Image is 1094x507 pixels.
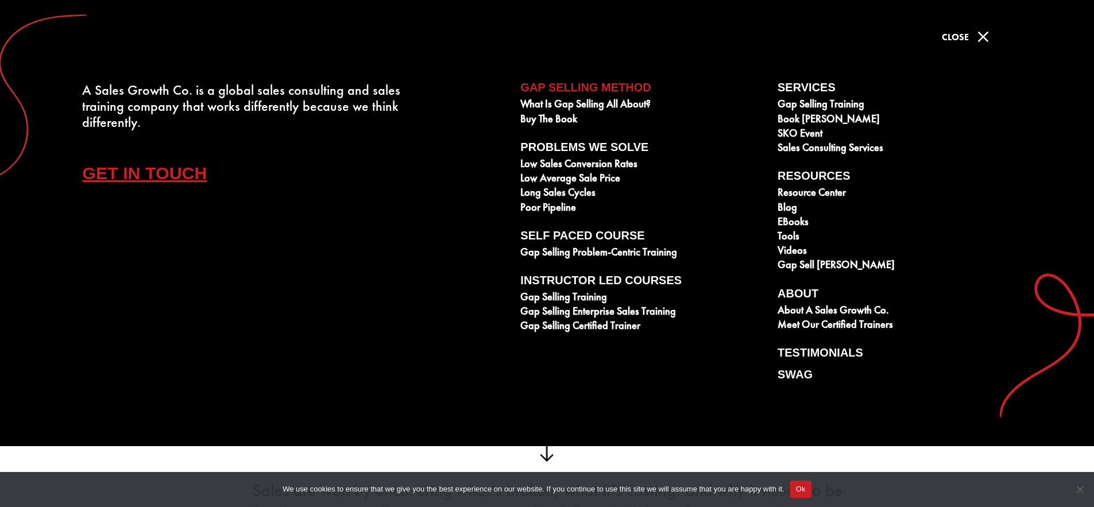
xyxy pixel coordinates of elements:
a: SKO Event [778,127,1022,142]
a: Low Average Sale Price [520,172,765,187]
a: Videos [778,245,1022,259]
a: Instructor Led Courses [520,274,765,291]
span: Close [942,31,969,43]
a: Gap Selling Enterprise Sales Training [520,305,765,320]
a: About A Sales Growth Co. [778,304,1022,319]
button: Ok [790,481,811,498]
a: Self Paced Course [520,229,765,246]
a: Tools [778,230,1022,245]
span: M [972,25,995,48]
a: Problems We Solve [520,141,765,158]
div: A Sales Growth Co. is a global sales consulting and sales training company that works differently... [82,82,409,130]
a: Swag [778,368,1022,385]
a: Gap Selling Training [778,98,1022,113]
span: No [1074,483,1085,495]
a: Low Sales Conversion Rates [520,158,765,172]
a: Long Sales Cycles [520,187,765,201]
a: Book [PERSON_NAME] [778,113,1022,127]
a: Resources [778,169,1022,187]
a: About [778,287,1022,304]
span: We use cookies to ensure that we give you the best experience on our website. If you continue to ... [283,483,784,495]
a: Gap Selling Certified Trainer [520,320,765,334]
a: eBooks [778,216,1022,230]
a: Meet our Certified Trainers [778,319,1022,333]
a: Poor Pipeline [520,202,765,216]
a: Blog [778,202,1022,216]
a: Gap Selling Training [520,291,765,305]
a: Sales Consulting Services [778,142,1022,156]
a: Services [778,81,1022,98]
a: Gap Selling Problem-Centric Training [520,246,765,261]
a: Gap Sell [PERSON_NAME] [778,259,1022,273]
a: Gap Selling Method [520,81,765,98]
a: Buy The Book [520,113,765,127]
a: Testimonials [778,346,1022,363]
a: Get In Touch [82,153,225,193]
a: What is Gap Selling all about? [520,98,765,113]
a: Resource Center [778,187,1022,201]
